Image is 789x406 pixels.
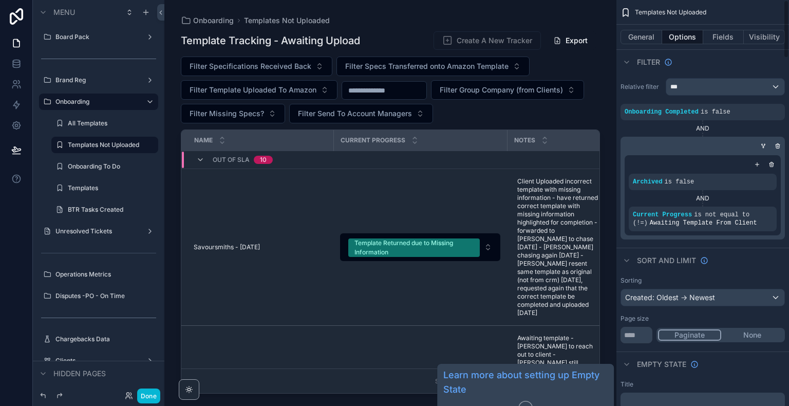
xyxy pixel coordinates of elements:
div: 10 [260,156,267,164]
label: Operations Metrics [55,270,156,279]
label: All Templates [68,119,156,127]
label: Board Pack [55,33,142,41]
button: General [621,30,662,44]
span: Onboarding Completed [625,108,699,116]
a: Templates Not Uploaded [244,15,330,26]
span: Hidden pages [53,368,106,379]
span: is false [665,178,694,186]
span: Current Progress [341,136,405,144]
button: Visibility [744,30,785,44]
span: Awaiting Template From Client [650,219,757,227]
button: Select Button [336,57,530,76]
span: is false [701,108,730,116]
span: Archived [633,178,663,186]
button: Options [662,30,703,44]
button: Done [137,389,160,403]
label: Page size [621,315,649,323]
button: Select Button [181,57,332,76]
a: Savoursmiths - [DATE] [194,243,327,251]
button: Select Button [431,80,584,100]
label: BTR Tasks Created [68,206,156,214]
span: Filter Missing Specs? [190,108,264,119]
span: Notes [514,136,535,144]
label: Unresolved Tickets [55,227,142,235]
span: Filter Specs Transferred onto Amazon Template [345,61,509,71]
button: Fields [703,30,744,44]
a: Onboarding [181,15,234,26]
span: Filter [637,57,660,67]
label: Clients [55,357,142,365]
label: Sorting [621,276,642,285]
label: Templates Not Uploaded [68,141,152,149]
button: Paginate [658,329,721,341]
a: Learn more about setting up Empty State [443,368,608,397]
button: Select Button [340,233,500,261]
button: Select Button [181,80,337,100]
div: AND [621,124,785,133]
div: AND [629,194,777,202]
label: Chargebacks Data [55,335,156,343]
button: Created: Oldest -> Newest [621,289,785,306]
label: Disputes -PO - On Time [55,292,156,300]
label: Onboarding To Do [68,162,156,171]
span: Filter Specifications Received Back [190,61,311,71]
button: Export [545,31,596,50]
label: Brand Reg [55,76,142,84]
span: Sort And Limit [637,255,696,266]
button: Select Button [181,104,285,123]
span: Filter Group Company (from Clients) [440,85,563,95]
span: Menu [53,7,75,17]
span: Filter Send To Account Managers [298,108,412,119]
span: Client Uploaded incorrect template with missing information - have returned correct template with... [517,177,599,317]
span: Empty state [637,359,686,370]
span: Current Progress [633,211,692,218]
span: Out of SLA [213,156,250,164]
span: Templates Not Uploaded [635,8,706,16]
div: Template Returned due to Missing Information [354,238,474,257]
span: Savoursmiths - [DATE] [194,243,260,251]
button: None [721,329,783,341]
label: Title [621,380,633,389]
a: Select Button [340,233,501,262]
h1: Template Tracking - Awaiting Upload [181,33,360,48]
label: Templates [68,184,156,192]
button: Select Button [289,104,433,123]
span: Filter Template Uploaded To Amazon [190,85,316,95]
a: Client Uploaded incorrect template with missing information - have returned correct template with... [513,173,603,321]
span: Name [194,136,213,144]
label: Onboarding [55,98,138,106]
span: Onboarding [193,15,234,26]
span: Showing 12 of 12 results [435,377,504,385]
label: Relative filter [621,83,662,91]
